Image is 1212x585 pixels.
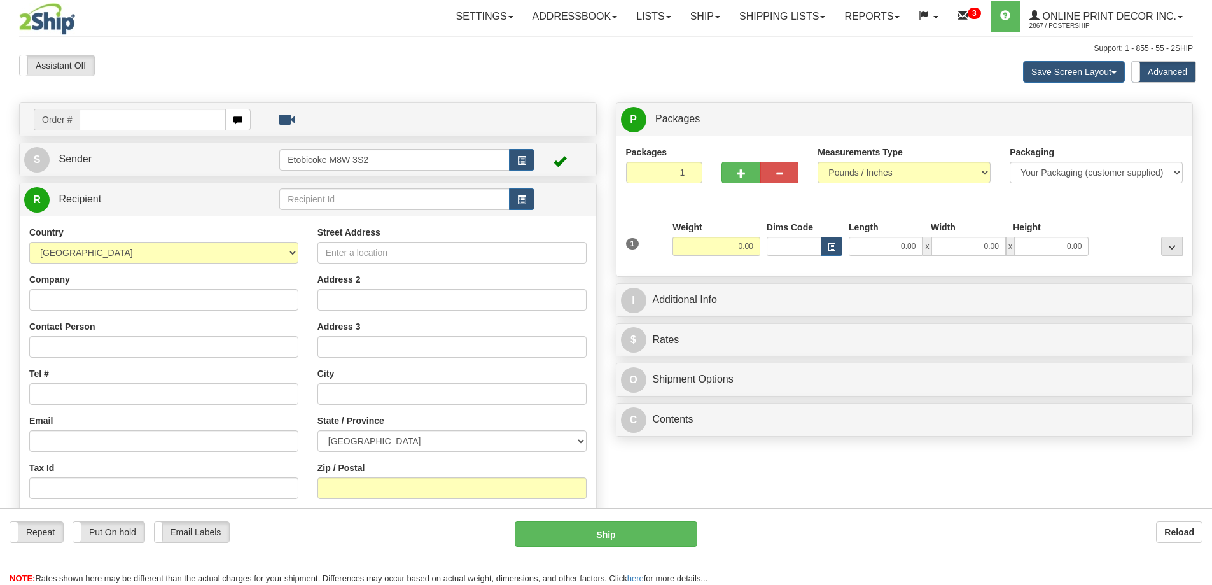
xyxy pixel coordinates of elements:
a: $Rates [621,327,1188,353]
label: Packages [626,146,667,159]
b: Reload [1164,527,1194,537]
label: Dims Code [767,221,813,234]
span: x [923,237,931,256]
label: Repeat [10,522,63,542]
label: Zip / Postal [317,462,365,474]
input: Enter a location [317,242,587,264]
span: $ [621,327,646,353]
a: Lists [627,1,680,32]
a: here [627,574,644,583]
input: Recipient Id [279,188,510,210]
span: P [621,107,646,132]
span: Order # [34,109,80,130]
label: Country [29,226,64,239]
iframe: chat widget [1183,227,1211,357]
label: Packaging [1010,146,1054,159]
label: Assistant Off [20,55,94,76]
img: logo2867.jpg [19,3,75,35]
a: OShipment Options [621,367,1188,393]
a: Ship [681,1,730,32]
a: Shipping lists [730,1,835,32]
span: I [621,288,646,313]
input: Sender Id [279,149,510,171]
label: Street Address [317,226,380,239]
a: Addressbook [523,1,627,32]
label: Height [1013,221,1041,234]
button: Ship [515,521,697,547]
span: x [1006,237,1015,256]
span: O [621,367,646,393]
a: IAdditional Info [621,287,1188,313]
label: Advanced [1132,62,1195,82]
label: State / Province [317,414,384,427]
span: C [621,407,646,433]
label: Tax Id [29,462,54,474]
span: Recipient [59,194,101,204]
a: Reports [835,1,909,32]
span: Packages [655,113,700,124]
label: Put On hold [73,522,144,542]
a: 3 [948,1,991,32]
a: CContents [621,407,1188,433]
label: Company [29,273,70,286]
a: S Sender [24,146,279,173]
label: Tel # [29,367,49,380]
div: ... [1161,237,1183,256]
label: Email [29,414,53,427]
label: Address 3 [317,320,361,333]
span: R [24,187,50,213]
label: Weight [672,221,702,234]
span: NOTE: [10,574,35,583]
sup: 3 [968,8,981,19]
button: Reload [1156,521,1202,543]
a: Online Print Decor Inc. 2867 / PosterShip [1020,1,1192,32]
a: Settings [447,1,523,32]
label: Measurements Type [818,146,903,159]
a: R Recipient [24,187,251,213]
label: Contact Person [29,320,95,333]
span: Online Print Decor Inc. [1040,11,1176,22]
span: Sender [59,153,92,164]
span: 1 [626,238,639,250]
label: City [317,367,334,380]
a: P Packages [621,106,1188,132]
button: Save Screen Layout [1023,61,1125,83]
label: Email Labels [155,522,229,542]
label: Address 2 [317,273,361,286]
div: Support: 1 - 855 - 55 - 2SHIP [19,43,1193,54]
span: 2867 / PosterShip [1029,20,1125,32]
label: Width [931,221,956,234]
label: Length [849,221,879,234]
span: S [24,147,50,173]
